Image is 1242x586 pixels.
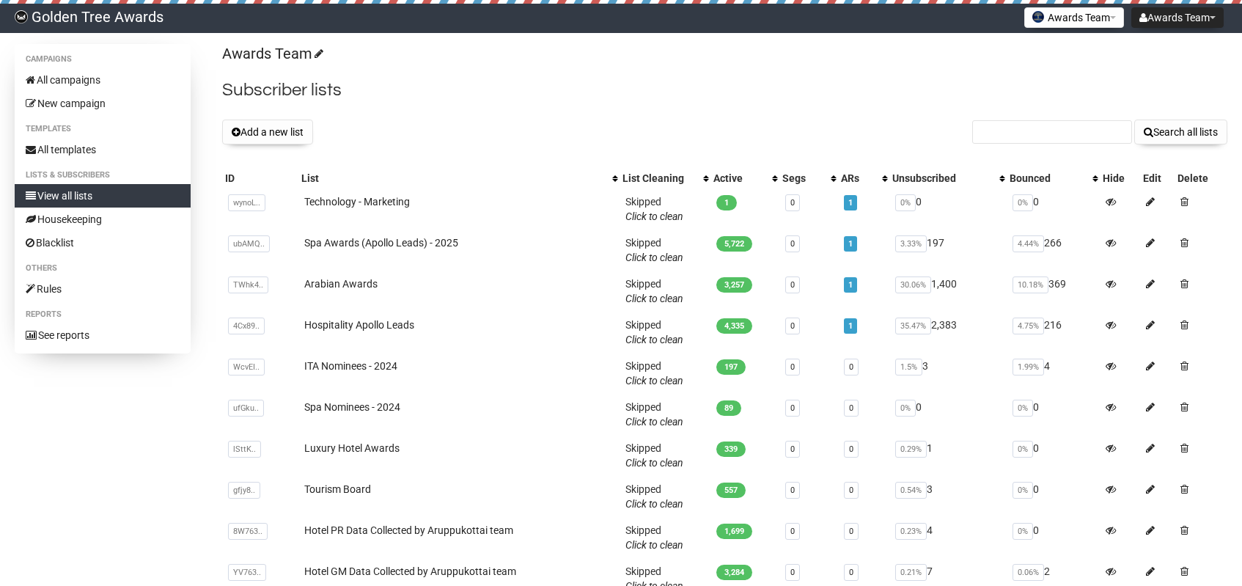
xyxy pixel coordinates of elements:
[222,120,313,144] button: Add a new list
[304,360,397,372] a: ITA Nominees - 2024
[304,483,371,495] a: Tourism Board
[625,334,683,345] a: Click to clean
[716,318,752,334] span: 4,335
[1032,11,1044,23] img: favicons
[716,195,737,210] span: 1
[889,271,1006,312] td: 1,400
[1177,171,1224,186] div: Delete
[228,276,268,293] span: TWhk4..
[298,168,620,188] th: List: No sort applied, activate to apply an ascending sort
[625,196,683,222] span: Skipped
[228,482,260,499] span: gfjy8..
[716,236,752,252] span: 5,722
[625,278,683,304] span: Skipped
[779,168,838,188] th: Segs: No sort applied, activate to apply an ascending sort
[716,524,752,539] span: 1,699
[889,312,1006,353] td: 2,383
[790,239,795,249] a: 0
[625,457,683,469] a: Click to clean
[1013,400,1033,417] span: 0%
[848,198,853,208] a: 1
[790,568,795,577] a: 0
[1007,168,1100,188] th: Bounced: No sort applied, activate to apply an ascending sort
[1103,171,1137,186] div: Hide
[889,476,1006,517] td: 3
[15,92,191,115] a: New campaign
[1175,168,1227,188] th: Delete: No sort applied, sorting is disabled
[15,306,191,323] li: Reports
[790,362,795,372] a: 0
[625,401,683,428] span: Skipped
[15,260,191,277] li: Others
[625,252,683,263] a: Click to clean
[895,482,927,499] span: 0.54%
[848,321,853,331] a: 1
[889,517,1006,558] td: 4
[1013,359,1044,376] span: 1.99%
[895,194,916,211] span: 0%
[625,237,683,263] span: Skipped
[625,524,683,551] span: Skipped
[625,293,683,304] a: Click to clean
[1007,188,1100,230] td: 0
[1013,482,1033,499] span: 0%
[889,435,1006,476] td: 1
[716,483,746,498] span: 557
[620,168,710,188] th: List Cleaning: No sort applied, activate to apply an ascending sort
[790,198,795,208] a: 0
[790,403,795,413] a: 0
[228,235,270,252] span: ubAMQ..
[790,321,795,331] a: 0
[895,276,931,293] span: 30.06%
[710,168,779,188] th: Active: No sort applied, activate to apply an ascending sort
[15,166,191,184] li: Lists & subscribers
[222,45,321,62] a: Awards Team
[15,68,191,92] a: All campaigns
[228,318,265,334] span: 4Cx89..
[889,394,1006,435] td: 0
[895,523,927,540] span: 0.23%
[895,441,927,458] span: 0.29%
[790,486,795,495] a: 0
[1007,271,1100,312] td: 369
[228,564,266,581] span: YV763..
[15,184,191,208] a: View all lists
[1100,168,1140,188] th: Hide: No sort applied, sorting is disabled
[625,319,683,345] span: Skipped
[1010,171,1086,186] div: Bounced
[895,318,931,334] span: 35.47%
[849,444,853,454] a: 0
[1007,394,1100,435] td: 0
[15,138,191,161] a: All templates
[304,278,378,290] a: Arabian Awards
[304,524,513,536] a: Hotel PR Data Collected by Aruppukottai team
[849,362,853,372] a: 0
[222,77,1227,103] h2: Subscriber lists
[889,353,1006,394] td: 3
[1007,312,1100,353] td: 216
[625,442,683,469] span: Skipped
[895,400,916,417] span: 0%
[1134,120,1227,144] button: Search all lists
[625,539,683,551] a: Click to clean
[1013,441,1033,458] span: 0%
[304,196,410,208] a: Technology - Marketing
[15,208,191,231] a: Housekeeping
[225,171,296,186] div: ID
[790,527,795,536] a: 0
[895,564,927,581] span: 0.21%
[625,416,683,428] a: Click to clean
[716,565,752,580] span: 3,284
[1007,517,1100,558] td: 0
[1007,435,1100,476] td: 0
[1013,523,1033,540] span: 0%
[848,280,853,290] a: 1
[713,171,764,186] div: Active
[892,171,991,186] div: Unsubscribed
[895,359,922,376] span: 1.5%
[625,210,683,222] a: Click to clean
[15,120,191,138] li: Templates
[1007,353,1100,394] td: 4
[716,400,741,416] span: 89
[15,323,191,347] a: See reports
